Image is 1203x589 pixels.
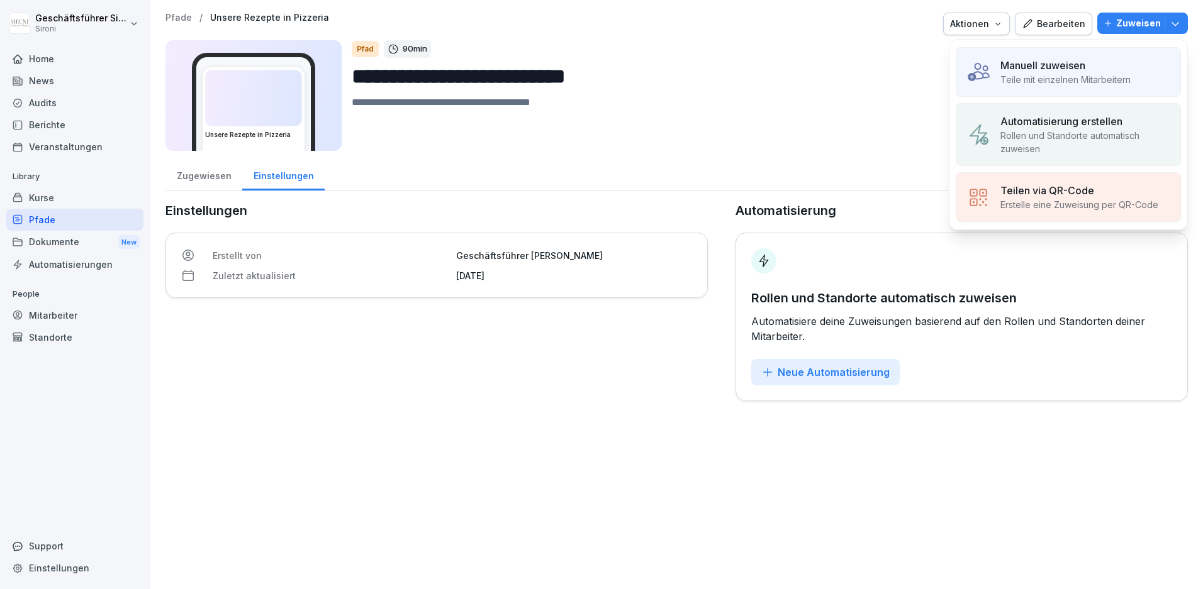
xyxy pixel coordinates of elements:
[6,209,143,231] a: Pfade
[6,304,143,326] a: Mitarbeiter
[1000,129,1170,155] p: Rollen und Standorte automatisch zuweisen
[6,187,143,209] a: Kurse
[6,535,143,557] div: Support
[6,114,143,136] a: Berichte
[6,253,143,275] a: Automatisierungen
[1000,73,1131,86] p: Teile mit einzelnen Mitarbeitern
[1000,58,1085,73] p: Manuell zuweisen
[205,130,302,140] h3: Unsere Rezepte in Pizzeria
[456,249,692,262] p: Geschäftsführer [PERSON_NAME]
[950,17,1003,31] div: Aktionen
[35,25,127,33] p: Sironi
[210,13,329,23] a: Unsere Rezepte in Pizzeria
[943,13,1010,35] button: Aktionen
[736,201,836,220] p: Automatisierung
[165,13,192,23] a: Pfade
[1000,198,1158,211] p: Erstelle eine Zuweisung per QR-Code
[751,289,1172,307] p: Rollen und Standorte automatisch zuweisen
[966,60,990,84] img: assign_manual.svg
[751,314,1172,344] p: Automatisiere deine Zuweisungen basierend auf den Rollen und Standorten deiner Mitarbeiter.
[352,41,379,57] div: Pfad
[403,43,427,55] p: 90 min
[6,284,143,304] p: People
[751,359,900,385] button: Neue Automatisierung
[966,123,990,146] img: assign_automation.svg
[6,70,143,92] a: News
[1022,17,1085,31] div: Bearbeiten
[966,185,990,209] img: assign_qrCode.svg
[1000,183,1094,198] p: Teilen via QR-Code
[199,13,203,23] p: /
[6,231,143,254] a: DokumenteNew
[165,201,708,220] p: Einstellungen
[165,158,242,190] a: Zugewiesen
[6,557,143,579] a: Einstellungen
[1116,16,1161,30] p: Zuweisen
[6,231,143,254] div: Dokumente
[456,269,692,282] p: [DATE]
[1097,13,1188,34] button: Zuweisen
[213,269,449,282] p: Zuletzt aktualisiert
[213,249,449,262] p: Erstellt von
[6,167,143,187] p: Library
[761,365,890,379] div: Neue Automatisierung
[6,48,143,70] a: Home
[35,13,127,24] p: Geschäftsführer Sironi
[1015,13,1092,35] button: Bearbeiten
[118,235,140,250] div: New
[6,326,143,348] a: Standorte
[1000,114,1122,129] p: Automatisierung erstellen
[6,136,143,158] a: Veranstaltungen
[6,92,143,114] a: Audits
[242,158,325,190] a: Einstellungen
